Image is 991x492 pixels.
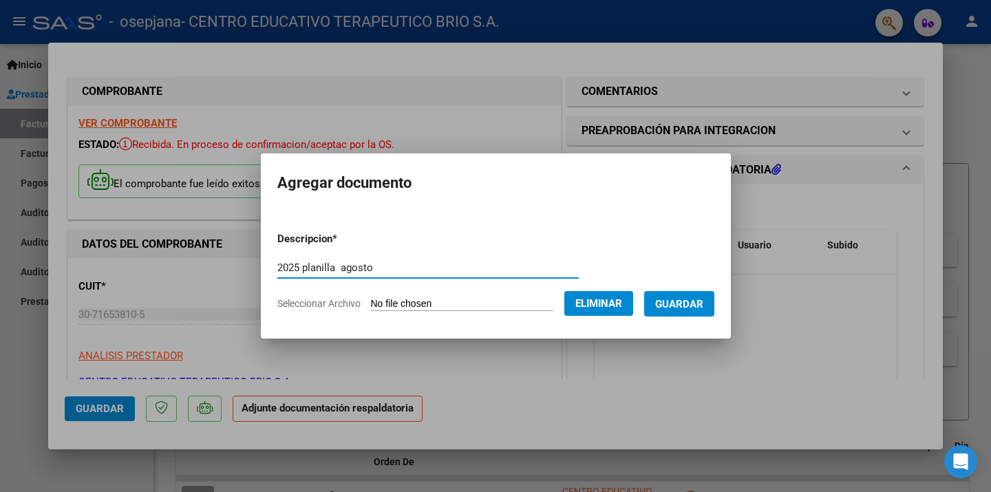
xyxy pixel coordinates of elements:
h2: Agregar documento [277,170,714,196]
div: Open Intercom Messenger [944,445,977,478]
span: Guardar [655,298,703,310]
span: Seleccionar Archivo [277,298,361,309]
button: Guardar [644,291,714,317]
span: Eliminar [575,297,622,310]
button: Eliminar [564,291,633,316]
p: Descripcion [277,231,409,247]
